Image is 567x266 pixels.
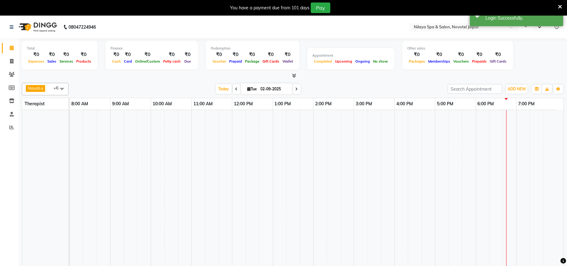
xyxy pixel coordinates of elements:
span: Ongoing [354,59,371,64]
span: Products [75,59,93,64]
span: Therapist [25,101,45,107]
div: ₹0 [261,51,281,58]
a: 7:00 PM [517,99,536,108]
span: Cash [111,59,122,64]
div: ₹0 [281,51,295,58]
div: Other sales [407,46,508,51]
div: ₹0 [27,51,46,58]
input: 2025-09-02 [259,84,290,94]
a: x [40,86,43,91]
span: Due [183,59,192,64]
div: ₹0 [243,51,261,58]
div: ₹0 [111,51,122,58]
div: Redemption [211,46,295,51]
span: Services [58,59,75,64]
div: ₹0 [407,51,427,58]
span: Upcoming [333,59,354,64]
div: ₹0 [75,51,93,58]
span: No show [371,59,390,64]
button: Pay [311,2,330,13]
a: 12:00 PM [232,99,254,108]
span: Prepaids [470,59,488,64]
button: ADD NEW [506,85,527,93]
span: ADD NEW [508,87,526,91]
a: 11:00 AM [192,99,214,108]
div: You have a payment due from 101 days [230,5,309,11]
span: Packages [407,59,427,64]
a: 1:00 PM [273,99,293,108]
span: Today [216,84,232,94]
div: Appointment [312,53,390,58]
span: Gift Cards [488,59,508,64]
div: ₹0 [58,51,75,58]
span: Card [122,59,134,64]
input: Search Appointment [448,84,502,94]
span: Vouchers [452,59,470,64]
div: Total [27,46,93,51]
a: 9:00 AM [111,99,130,108]
div: ₹0 [134,51,162,58]
span: Wallet [281,59,295,64]
div: Finance [111,46,193,51]
span: Package [243,59,261,64]
span: Memberships [427,59,452,64]
a: 5:00 PM [435,99,455,108]
b: 08047224946 [69,18,96,36]
div: ₹0 [182,51,193,58]
div: ₹0 [427,51,452,58]
span: Voucher [211,59,228,64]
span: Prepaid [228,59,243,64]
div: ₹0 [470,51,488,58]
div: Login Successfully. [485,15,559,21]
span: Expenses [27,59,46,64]
img: logo [16,18,59,36]
a: 2:00 PM [314,99,333,108]
span: Navab [28,86,40,91]
a: 3:00 PM [354,99,374,108]
span: Petty cash [162,59,182,64]
span: +6 [54,85,63,90]
span: Completed [312,59,333,64]
span: Online/Custom [134,59,162,64]
div: ₹0 [211,51,228,58]
span: Gift Cards [261,59,281,64]
a: 8:00 AM [70,99,90,108]
div: ₹0 [488,51,508,58]
a: 10:00 AM [151,99,173,108]
div: ₹0 [122,51,134,58]
div: ₹0 [46,51,58,58]
div: ₹0 [162,51,182,58]
div: ₹0 [228,51,243,58]
div: ₹0 [452,51,470,58]
span: Tue [246,87,259,91]
span: Sales [46,59,58,64]
a: 6:00 PM [476,99,496,108]
a: 4:00 PM [395,99,414,108]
